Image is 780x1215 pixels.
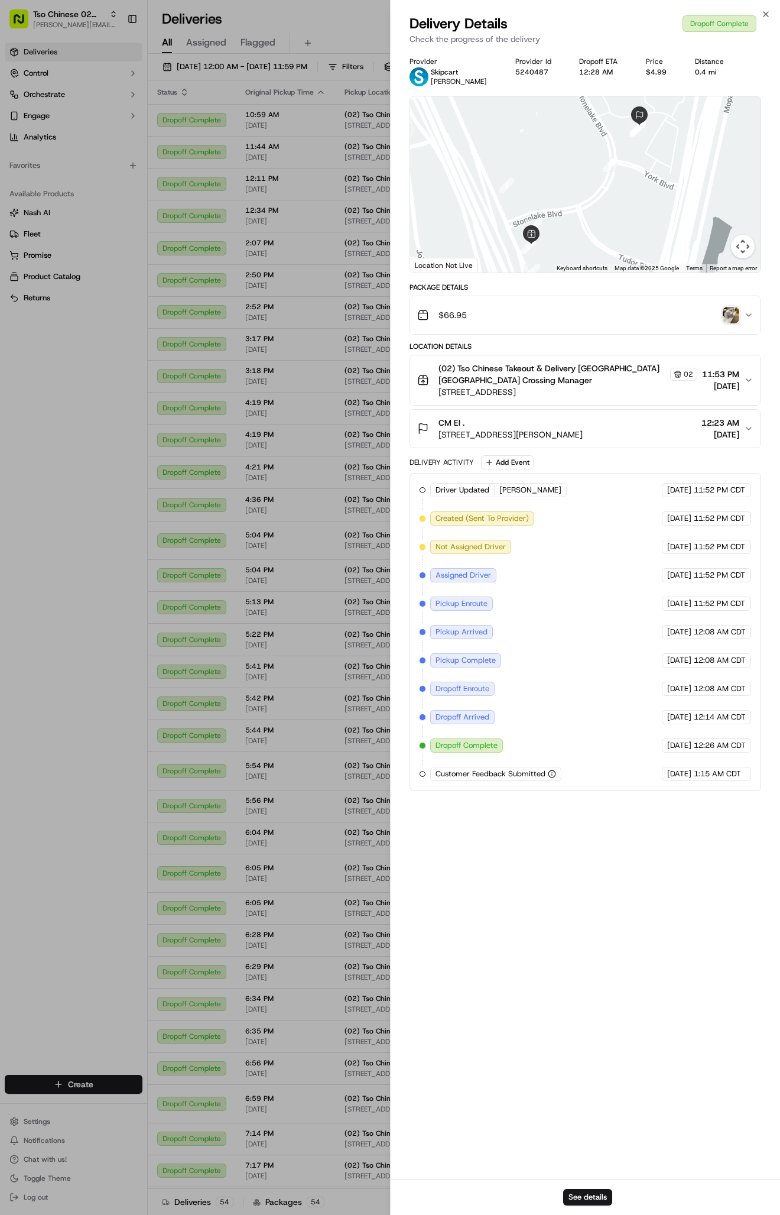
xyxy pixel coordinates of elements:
[667,598,691,609] span: [DATE]
[615,265,679,271] span: Map data ©2025 Google
[710,265,757,271] a: Report a map error
[438,417,464,429] span: CM El .
[667,683,691,694] span: [DATE]
[515,67,548,77] button: 5240487
[667,627,691,637] span: [DATE]
[435,513,529,524] span: Created (Sent To Provider)
[435,627,487,637] span: Pickup Arrived
[694,513,745,524] span: 11:52 PM CDT
[413,257,452,273] img: Google
[694,542,745,552] span: 11:52 PM CDT
[695,67,733,77] div: 0.4 mi
[667,769,691,779] span: [DATE]
[409,57,496,66] div: Provider
[431,77,487,86] span: [PERSON_NAME]
[629,121,645,137] div: 13
[410,355,760,405] button: (02) Tso Chinese Takeout & Delivery [GEOGRAPHIC_DATA] [GEOGRAPHIC_DATA] Crossing Manager02[STREET...
[694,655,746,666] span: 12:08 AM CDT
[646,67,676,77] div: $4.99
[409,458,474,467] div: Delivery Activity
[701,417,739,429] span: 12:23 AM
[481,455,534,469] button: Add Event
[521,239,536,254] div: 8
[694,769,741,779] span: 1:15 AM CDT
[579,67,627,77] div: 12:28 AM
[435,683,489,694] span: Dropoff Enroute
[409,67,428,86] img: profile_skipcart_partner.png
[702,368,739,380] span: 11:53 PM
[438,362,668,386] span: (02) Tso Chinese Takeout & Delivery [GEOGRAPHIC_DATA] [GEOGRAPHIC_DATA] Crossing Manager
[686,265,703,271] a: Terms (opens in new tab)
[694,740,746,751] span: 12:26 AM CDT
[409,33,761,45] p: Check the progress of the delivery
[524,264,539,280] div: 7
[409,342,761,351] div: Location Details
[731,235,755,258] button: Map camera controls
[435,712,489,722] span: Dropoff Arrived
[526,219,542,235] div: 9
[667,655,691,666] span: [DATE]
[646,57,676,66] div: Price
[438,309,467,321] span: $66.95
[667,570,691,581] span: [DATE]
[694,485,745,495] span: 11:52 PM CDT
[410,258,478,273] div: Location Not Live
[435,598,487,609] span: Pickup Enroute
[499,178,514,193] div: 6
[435,769,545,779] span: Customer Feedback Submitted
[438,429,583,440] span: [STREET_ADDRESS][PERSON_NAME]
[723,307,739,323] img: photo_proof_of_delivery image
[563,1189,612,1206] button: See details
[667,542,691,552] span: [DATE]
[694,627,746,637] span: 12:08 AM CDT
[667,485,691,495] span: [DATE]
[409,283,761,292] div: Package Details
[435,740,498,751] span: Dropoff Complete
[701,429,739,440] span: [DATE]
[667,513,691,524] span: [DATE]
[515,57,561,66] div: Provider Id
[667,712,691,722] span: [DATE]
[435,570,491,581] span: Assigned Driver
[410,410,760,448] button: CM El .[STREET_ADDRESS][PERSON_NAME]12:23 AM[DATE]
[630,121,646,137] div: 12
[499,485,561,495] span: [PERSON_NAME]
[579,57,627,66] div: Dropoff ETA
[557,264,607,273] button: Keyboard shortcuts
[684,370,693,379] span: 02
[435,542,506,552] span: Not Assigned Driver
[435,655,496,666] span: Pickup Complete
[694,712,746,722] span: 12:14 AM CDT
[431,67,487,77] p: Skipcart
[410,296,760,334] button: $66.95photo_proof_of_delivery image
[409,14,508,33] span: Delivery Details
[435,485,489,495] span: Driver Updated
[702,380,739,392] span: [DATE]
[694,570,745,581] span: 11:52 PM CDT
[694,598,745,609] span: 11:52 PM CDT
[603,157,618,172] div: 10
[438,386,697,398] span: [STREET_ADDRESS]
[695,57,733,66] div: Distance
[413,257,452,273] a: Open this area in Google Maps (opens a new window)
[667,740,691,751] span: [DATE]
[694,683,746,694] span: 12:08 AM CDT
